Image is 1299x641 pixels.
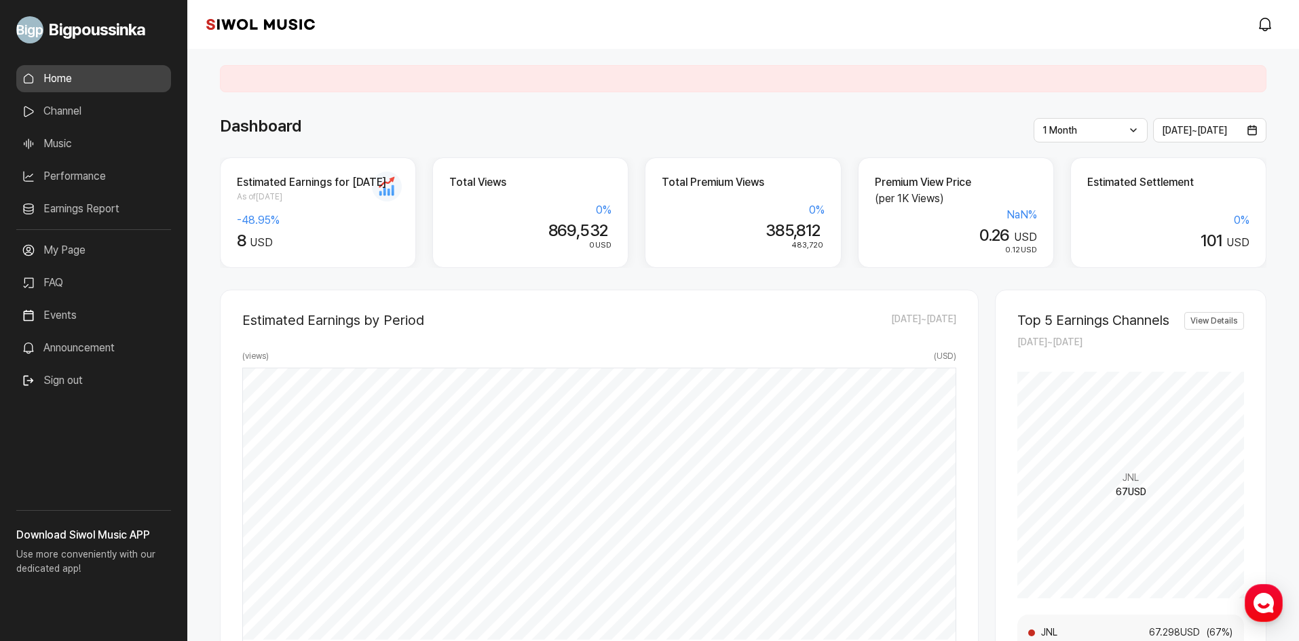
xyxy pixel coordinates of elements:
p: Use more conveniently with our dedicated app! [16,543,171,587]
span: As of [DATE] [237,191,399,203]
span: 67 USD [1116,485,1146,499]
span: [DATE] ~ [DATE] [1162,125,1227,136]
h2: Estimated Settlement [1087,174,1249,191]
h2: Premium View Price [875,174,1037,191]
a: FAQ [16,269,171,296]
span: ( 67 %) [1201,625,1233,640]
span: 1 Month [1042,125,1077,136]
h2: Estimated Earnings by Period [242,312,424,328]
a: Earnings Report [16,195,171,222]
p: (per 1K Views) [875,191,1037,207]
a: Channel [16,98,171,125]
span: [DATE] ~ [DATE] [1017,336,1082,347]
h1: Dashboard [220,114,301,138]
div: 0 % [1087,212,1249,229]
h2: Total Premium Views [662,174,824,191]
div: NaN % [875,207,1037,223]
span: ( views ) [242,350,269,362]
a: Settings [175,430,261,464]
span: [DATE] ~ [DATE] [891,312,956,328]
span: Home [35,450,58,461]
button: Sign out [16,367,88,394]
a: Go to My Profile [16,11,171,49]
span: Settings [201,450,234,461]
a: Home [16,65,171,92]
h2: Total Views [449,174,611,191]
a: Messages [90,430,175,464]
a: Music [16,130,171,157]
span: Bigpoussinka [49,18,145,42]
div: USD [875,226,1037,246]
h2: Top 5 Earnings Channels [1017,312,1169,328]
div: -48.95 % [237,212,399,229]
span: 0 [589,240,595,250]
a: Events [16,302,171,329]
span: 0.12 [1005,245,1020,254]
span: 0.26 [979,225,1010,245]
span: 385,812 [766,220,821,240]
span: Messages [113,451,153,462]
span: 869,532 [548,220,608,240]
span: JNL [1123,471,1139,485]
div: USD [449,239,611,252]
span: 67.298 USD [1136,625,1201,640]
span: 483,720 [791,240,823,250]
span: 101 [1201,231,1222,250]
div: 0 % [662,202,824,218]
span: JNL [1040,625,1136,640]
a: Home [4,430,90,464]
a: Performance [16,163,171,190]
div: USD [875,244,1037,256]
div: USD [237,231,399,251]
span: ( USD ) [934,350,956,362]
h2: Estimated Earnings for [DATE] [237,174,399,191]
span: 8 [237,231,246,250]
div: USD [1087,231,1249,251]
a: View Details [1184,312,1244,330]
div: 0 % [449,202,611,218]
a: My Page [16,237,171,264]
h3: Download Siwol Music APP [16,527,171,543]
a: Announcement [16,334,171,362]
button: [DATE]~[DATE] [1153,118,1267,142]
a: modal.notifications [1253,11,1280,38]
